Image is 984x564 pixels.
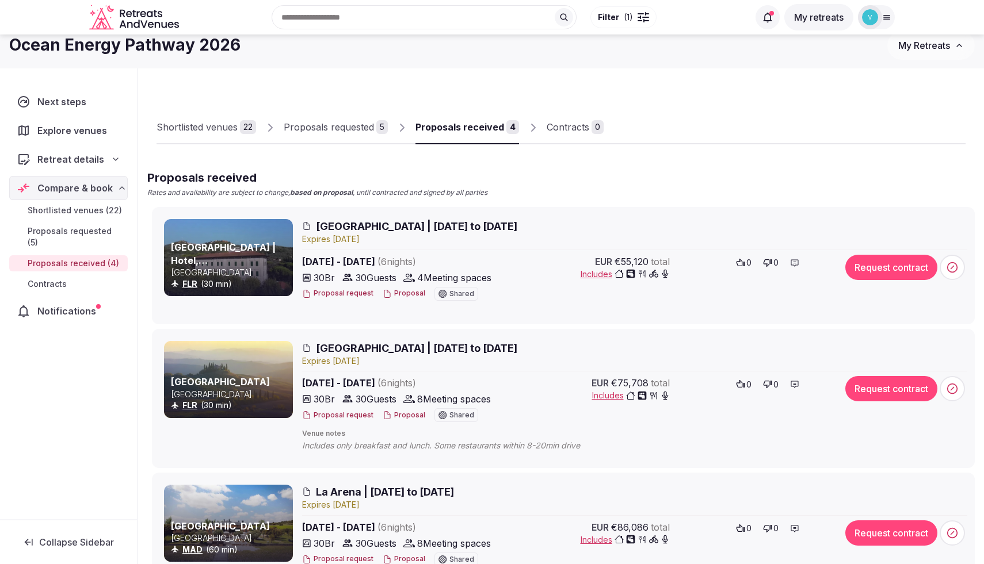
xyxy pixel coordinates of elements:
button: Request contract [845,376,937,401]
button: Proposal request [302,289,373,298]
span: [GEOGRAPHIC_DATA] | [DATE] to [DATE] [316,219,517,233]
span: 30 Guests [356,536,396,550]
button: 0 [733,520,755,536]
span: ( 6 night s ) [377,256,416,267]
span: total [651,376,670,390]
div: Proposals requested [284,120,374,134]
div: Contracts [547,120,589,134]
p: [GEOGRAPHIC_DATA] [171,532,291,544]
span: total [651,255,670,268]
span: Contracts [28,278,67,290]
a: Proposals requested5 [284,111,388,144]
span: €86,086 [611,520,649,534]
a: Notifications [9,299,128,323]
span: total [651,520,670,534]
div: 4 [506,120,519,134]
div: Expire s [DATE] [302,233,967,245]
button: My retreats [784,4,853,30]
span: 30 Br [314,536,335,550]
a: FLR [182,279,197,289]
span: [GEOGRAPHIC_DATA] | [DATE] to [DATE] [316,341,517,355]
button: 0 [733,255,755,271]
span: 0 [773,379,779,390]
button: Proposal request [302,410,373,420]
span: 30 Br [314,392,335,406]
span: Explore venues [37,124,112,137]
span: EUR [595,255,612,268]
span: 30 Guests [356,271,396,285]
a: FLR [182,400,197,410]
span: 8 Meeting spaces [417,392,491,406]
button: Collapse Sidebar [9,530,128,555]
a: Proposals requested (5) [9,223,128,251]
span: Shared [449,412,474,419]
span: Shortlisted venues (22) [28,205,122,216]
a: [GEOGRAPHIC_DATA] [171,376,270,387]
button: 0 [733,376,755,392]
span: Shared [449,290,474,297]
span: ( 6 night s ) [377,521,416,533]
div: (30 min) [171,278,291,290]
div: Shortlisted venues [157,120,238,134]
span: 0 [746,523,752,534]
button: Includes [581,534,670,546]
div: Expire s [DATE] [302,355,967,367]
button: 0 [760,520,782,536]
span: €75,708 [611,376,649,390]
div: 5 [376,120,388,134]
span: Collapse Sidebar [39,536,114,548]
span: €55,120 [615,255,649,268]
span: ( 6 night s ) [377,377,416,389]
button: My Retreats [887,31,975,60]
a: Explore venues [9,118,128,143]
span: 30 Guests [356,392,396,406]
button: Proposal request [302,554,373,564]
a: [GEOGRAPHIC_DATA] | Hotel, [GEOGRAPHIC_DATA] [171,241,276,279]
span: 8 Meeting spaces [417,536,491,550]
a: Shortlisted venues22 [157,111,256,144]
span: Includes [592,390,670,401]
span: 0 [746,257,752,268]
p: [GEOGRAPHIC_DATA] [171,267,291,278]
button: Includes [581,268,670,280]
span: Includes only breakfast and lunch. Some restaurants within 8-20min drive [302,440,603,451]
span: 4 Meeting spaces [417,271,491,285]
div: (30 min) [171,400,291,411]
span: [DATE] - [DATE] [302,520,505,534]
span: La Arena | [DATE] to [DATE] [316,485,454,499]
button: 0 [760,255,782,271]
span: 0 [773,523,779,534]
a: Next steps [9,90,128,114]
svg: Retreats and Venues company logo [89,5,181,30]
h2: Proposals received [147,170,487,186]
span: My Retreats [898,40,950,51]
a: Contracts0 [547,111,604,144]
span: 0 [746,379,752,390]
button: Proposal [383,554,425,564]
button: Filter(1) [590,6,657,28]
span: 0 [773,257,779,268]
span: [DATE] - [DATE] [302,376,505,390]
span: 30 Br [314,271,335,285]
span: Proposals requested (5) [28,225,123,248]
a: Proposals received (4) [9,255,128,271]
a: Contracts [9,276,128,292]
a: Proposals received4 [415,111,519,144]
a: Shortlisted venues (22) [9,202,128,218]
p: Rates and availability are subject to change, , until contracted and signed by all parties [147,188,487,198]
button: Proposal [383,289,425,298]
span: Venue notes [302,429,967,439]
a: [GEOGRAPHIC_DATA] [171,520,270,532]
strong: based on proposal [290,188,353,197]
div: Expire s [DATE] [302,499,967,511]
span: Retreat details [37,152,104,166]
span: Shared [449,556,474,563]
div: (60 min) [171,544,291,555]
div: Proposals received [415,120,504,134]
span: Notifications [37,304,101,318]
button: 0 [760,376,782,392]
button: Request contract [845,255,937,280]
div: 22 [240,120,256,134]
